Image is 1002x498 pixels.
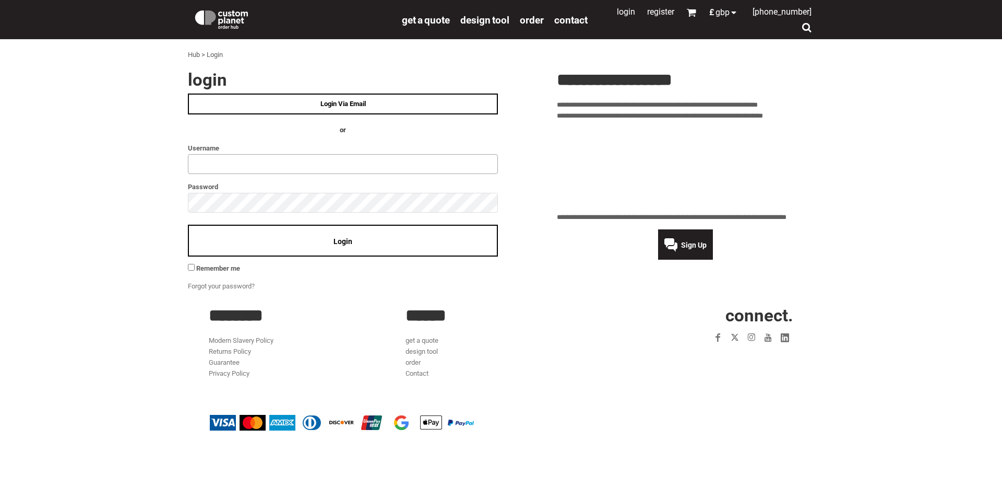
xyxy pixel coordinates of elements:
img: Apple Pay [418,415,444,431]
a: get a quote [405,337,438,344]
img: Diners Club [299,415,325,431]
img: China UnionPay [359,415,385,431]
iframe: Customer reviews powered by Trustpilot [649,352,793,365]
h2: Login [188,71,498,88]
a: order [405,358,421,366]
label: Password [188,181,498,193]
img: Discover [329,415,355,431]
span: Sign Up [681,241,707,249]
span: £ [709,8,715,17]
a: Custom Planet [188,3,397,34]
img: PayPal [448,420,474,426]
span: Login Via Email [320,100,366,108]
img: Google Pay [388,415,414,431]
img: Visa [210,415,236,431]
a: Privacy Policy [209,369,249,377]
a: Contact [554,14,588,26]
span: [PHONE_NUMBER] [753,7,812,17]
iframe: Customer reviews powered by Trustpilot [557,128,814,206]
a: Modern Slavery Policy [209,337,273,344]
a: Login Via Email [188,94,498,114]
a: Register [647,7,674,17]
span: GBP [715,8,730,17]
a: Returns Policy [209,348,251,355]
h4: OR [188,125,498,136]
a: design tool [460,14,509,26]
div: Login [207,50,223,61]
img: Mastercard [240,415,266,431]
a: Login [617,7,635,17]
h2: CONNECT. [603,307,793,324]
span: Remember me [196,264,240,272]
a: Contact [405,369,428,377]
a: get a quote [402,14,450,26]
img: Custom Planet [193,8,250,29]
a: design tool [405,348,438,355]
span: Login [333,237,352,246]
a: Hub [188,51,200,59]
a: Guarantee [209,358,240,366]
div: > [201,50,205,61]
a: Forgot your password? [188,282,255,290]
a: order [520,14,544,26]
img: American Express [269,415,295,431]
input: Remember me [188,264,195,271]
label: Username [188,142,498,154]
